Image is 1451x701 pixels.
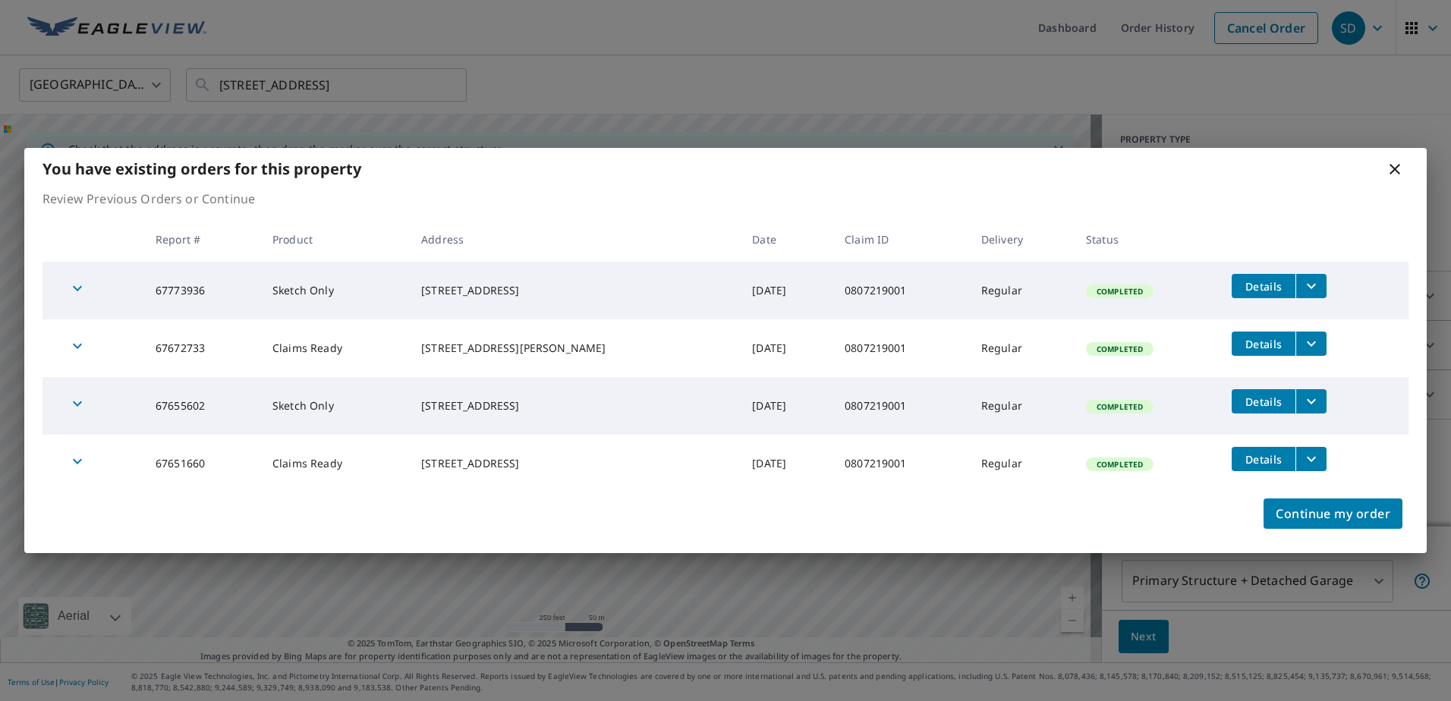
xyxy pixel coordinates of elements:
[1232,389,1295,413] button: detailsBtn-67655602
[833,262,969,319] td: 0807219001
[42,190,1409,208] p: Review Previous Orders or Continue
[143,262,260,319] td: 67773936
[740,319,833,377] td: [DATE]
[1087,459,1152,470] span: Completed
[1074,217,1220,262] th: Status
[1087,344,1152,354] span: Completed
[42,159,361,179] b: You have existing orders for this property
[833,319,969,377] td: 0807219001
[143,319,260,377] td: 67672733
[1087,401,1152,412] span: Completed
[1295,389,1327,413] button: filesDropdownBtn-67655602
[1295,332,1327,356] button: filesDropdownBtn-67672733
[1241,279,1286,294] span: Details
[1276,503,1390,524] span: Continue my order
[421,341,728,356] div: [STREET_ADDRESS][PERSON_NAME]
[421,456,728,471] div: [STREET_ADDRESS]
[833,377,969,435] td: 0807219001
[1232,274,1295,298] button: detailsBtn-67773936
[833,217,969,262] th: Claim ID
[1241,452,1286,467] span: Details
[260,377,409,435] td: Sketch Only
[260,319,409,377] td: Claims Ready
[421,283,728,298] div: [STREET_ADDRESS]
[1264,498,1402,529] button: Continue my order
[1232,332,1295,356] button: detailsBtn-67672733
[260,262,409,319] td: Sketch Only
[969,319,1074,377] td: Regular
[740,217,833,262] th: Date
[421,398,728,413] div: [STREET_ADDRESS]
[260,217,409,262] th: Product
[740,435,833,492] td: [DATE]
[1241,395,1286,409] span: Details
[1232,447,1295,471] button: detailsBtn-67651660
[409,217,740,262] th: Address
[1295,274,1327,298] button: filesDropdownBtn-67773936
[969,217,1074,262] th: Delivery
[1295,447,1327,471] button: filesDropdownBtn-67651660
[969,262,1074,319] td: Regular
[833,435,969,492] td: 0807219001
[143,217,260,262] th: Report #
[740,377,833,435] td: [DATE]
[143,377,260,435] td: 67655602
[260,435,409,492] td: Claims Ready
[969,435,1074,492] td: Regular
[740,262,833,319] td: [DATE]
[1241,337,1286,351] span: Details
[969,377,1074,435] td: Regular
[1087,286,1152,297] span: Completed
[143,435,260,492] td: 67651660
